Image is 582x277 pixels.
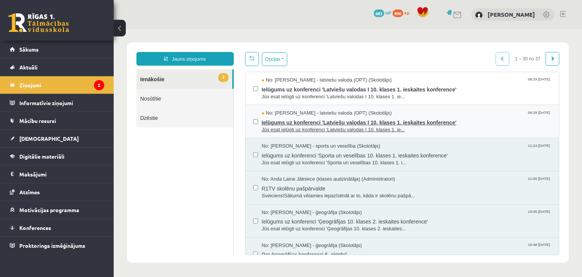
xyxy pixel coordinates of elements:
legend: Maksājumi [19,165,104,183]
span: 08:28 [DATE] [413,80,438,86]
span: Sākums [19,46,39,53]
span: Jūs esat ielūgti uz konferenci 'Latviešu valodas I 10. klases 1. ie... [148,97,438,104]
span: xp [404,9,409,16]
span: [DEMOGRAPHIC_DATA] [19,135,79,142]
span: 683 [374,9,384,17]
a: 896 xp [393,9,413,16]
button: Opcijas [148,23,174,37]
span: 896 [393,9,403,17]
a: Sākums [10,41,104,58]
a: Atzīmes [10,183,104,201]
span: 08:29 [DATE] [413,47,438,53]
a: No: [PERSON_NAME] - ģeogrāfija (Skolotājs) 16:48 [DATE] Par ģeogrāfijas konferenci 6. oktobrī. [148,213,438,236]
legend: Informatīvie ziņojumi [19,94,104,112]
span: Ielūgums uz konferenci 'Ģeogrāfijas 10. klases 2. ieskaites konference' [148,187,438,196]
span: Motivācijas programma [19,206,79,213]
a: Motivācijas programma [10,201,104,219]
span: Jūs esat ielūgti uz konferenci 'Ģeogrāfijas 10. klases 2. ieskaites... [148,196,438,203]
a: No: [PERSON_NAME] - latviešu valoda (OPT) (Skolotājs) 08:28 [DATE] Ielūgums uz konferenci 'Latvie... [148,80,438,104]
a: No: [PERSON_NAME] - sports un veselība (Skolotājs) 11:24 [DATE] Ielūgums uz konferenci 'Sporta un... [148,113,438,137]
a: No: [PERSON_NAME] - ģeogrāfija (Skolotājs) 19:35 [DATE] Ielūgums uz konferenci 'Ģeogrāfijas 10. k... [148,180,438,203]
i: 2 [94,80,104,90]
a: No: [PERSON_NAME] - latviešu valoda (OPT) (Skolotājs) 08:29 [DATE] Ielūgums uz konferenci 'Latvie... [148,47,438,71]
span: Ielūgums uz konferenci 'Latviešu valodas I 10. klases 1. ieskaites konference' [148,55,438,64]
a: Proktoringa izmēģinājums [10,237,104,254]
a: Dzēstie [23,79,120,98]
span: Sveiciens!Sākumā vēlamies iepazīstināt ar to, kāda ir skolēnu pašpā... [148,163,438,170]
span: No: [PERSON_NAME] - sports un veselība (Skolotājs) [148,113,267,121]
a: Mācību resursi [10,112,104,129]
span: 19:35 [DATE] [413,180,438,186]
span: No: [PERSON_NAME] - latviešu valoda (OPT) (Skolotājs) [148,47,278,55]
span: Par ģeogrāfijas konferenci 6. oktobrī. [148,220,438,229]
legend: Ziņojumi [19,76,104,94]
img: Angelisa Kuzņecova [475,11,483,19]
a: Jauns ziņojums [23,23,120,36]
span: Aktuāli [19,64,38,71]
span: 2 [105,44,114,53]
a: Digitālie materiāli [10,148,104,165]
a: Rīgas 1. Tālmācības vidusskola [8,13,69,32]
a: 683 mP [374,9,391,16]
span: Ielūgums uz konferenci 'Latviešu valodas I 10. klases 1. ieskaites konference' [148,88,438,97]
span: No: [PERSON_NAME] - ģeogrāfija (Skolotājs) [148,180,248,187]
a: Aktuāli [10,58,104,76]
span: No: [PERSON_NAME] - ģeogrāfija (Skolotājs) [148,213,248,220]
a: Konferences [10,219,104,236]
span: 11:00 [DATE] [413,146,438,152]
span: Ielūgums uz konferenci 'Sporta un veselības 10. klases 1. ieskaites konference' [148,121,438,130]
span: Jūs esat ielūgti uz konferenci 'Latviešu valodas I 10. klases 1. ie... [148,64,438,71]
span: No: Anda Laine Jātniece (klases audzinātāja) (Administratori) [148,146,282,154]
a: [PERSON_NAME] [488,11,535,18]
a: Nosūtītie [23,60,120,79]
a: No: Anda Laine Jātniece (klases audzinātāja) (Administratori) 11:00 [DATE] R1TV skolēnu pašpārval... [148,146,438,170]
span: Mācību resursi [19,117,56,124]
span: Proktoringa izmēģinājums [19,242,85,249]
span: R1TV skolēnu pašpārvalde [148,154,438,163]
a: Informatīvie ziņojumi [10,94,104,112]
span: 11:24 [DATE] [413,113,438,119]
span: Konferences [19,224,51,231]
span: 1 – 30 no 37 [396,23,432,36]
span: Jūs esat ielūgti uz konferenci 'Sporta un veselības 10. klases 1. i... [148,130,438,137]
span: 16:48 [DATE] [413,213,438,219]
a: 2Ienākošie [23,40,119,60]
a: Maksājumi [10,165,104,183]
a: [DEMOGRAPHIC_DATA] [10,130,104,147]
span: Atzīmes [19,189,40,195]
span: mP [385,9,391,16]
span: Digitālie materiāli [19,153,64,160]
a: Ziņojumi2 [10,76,104,94]
span: No: [PERSON_NAME] - latviešu valoda (OPT) (Skolotājs) [148,80,278,88]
